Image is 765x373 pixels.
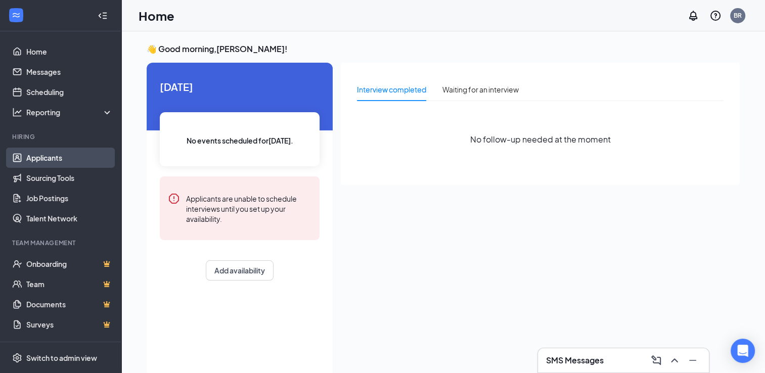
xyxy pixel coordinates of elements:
[26,82,113,102] a: Scheduling
[206,260,274,281] button: Add availability
[147,43,740,55] h3: 👋 Good morning, [PERSON_NAME] !
[470,133,611,146] span: No follow-up needed at the moment
[648,352,664,368] button: ComposeMessage
[687,10,699,22] svg: Notifications
[26,148,113,168] a: Applicants
[12,353,22,363] svg: Settings
[685,352,701,368] button: Minimize
[98,11,108,21] svg: Collapse
[139,7,174,24] h1: Home
[442,84,519,95] div: Waiting for an interview
[546,355,604,366] h3: SMS Messages
[186,193,311,224] div: Applicants are unable to schedule interviews until you set up your availability.
[26,41,113,62] a: Home
[187,135,293,146] span: No events scheduled for [DATE] .
[26,274,113,294] a: TeamCrown
[11,10,21,20] svg: WorkstreamLogo
[26,188,113,208] a: Job Postings
[650,354,662,366] svg: ComposeMessage
[168,193,180,205] svg: Error
[734,11,742,20] div: BR
[12,239,111,247] div: Team Management
[26,107,113,117] div: Reporting
[160,79,320,95] span: [DATE]
[666,352,683,368] button: ChevronUp
[12,132,111,141] div: Hiring
[731,339,755,363] div: Open Intercom Messenger
[12,107,22,117] svg: Analysis
[26,353,97,363] div: Switch to admin view
[26,62,113,82] a: Messages
[26,168,113,188] a: Sourcing Tools
[26,254,113,274] a: OnboardingCrown
[668,354,681,366] svg: ChevronUp
[709,10,722,22] svg: QuestionInfo
[687,354,699,366] svg: Minimize
[26,314,113,335] a: SurveysCrown
[26,208,113,228] a: Talent Network
[26,294,113,314] a: DocumentsCrown
[357,84,426,95] div: Interview completed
